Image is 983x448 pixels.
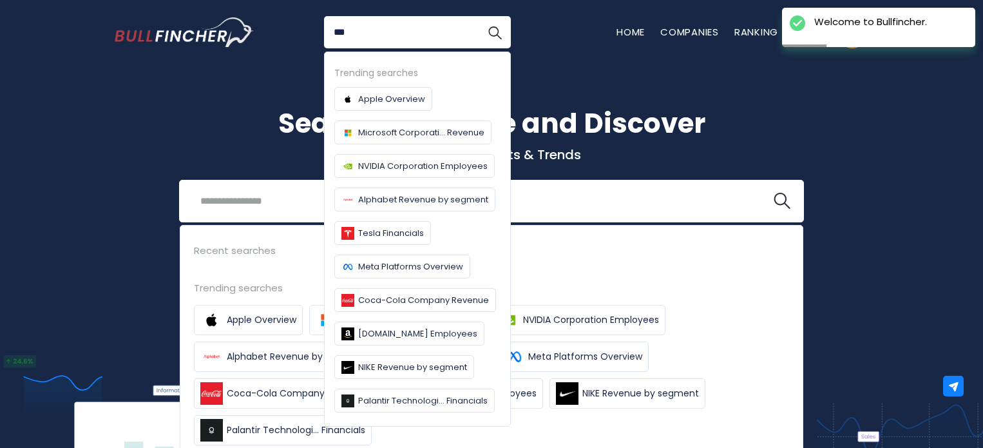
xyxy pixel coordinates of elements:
[341,126,354,139] img: Company logo
[358,126,484,139] span: Microsoft Corporati... Revenue
[334,288,496,312] a: Coca-Cola Company Revenue
[814,15,927,28] div: Welcome to Bullfincher.
[358,159,488,173] span: NVIDIA Corporation Employees
[358,360,467,374] span: NIKE Revenue by segment
[341,361,354,374] img: Company logo
[341,93,354,106] img: Company logo
[616,25,645,39] a: Home
[341,227,354,240] img: Company logo
[341,294,354,307] img: Company logo
[334,87,432,111] a: Apple Overview
[774,193,790,209] img: search icon
[341,327,354,340] img: Company logo
[523,313,659,327] span: NVIDIA Corporation Employees
[358,193,488,206] span: Alphabet Revenue by segment
[490,305,665,335] a: NVIDIA Corporation Employees
[358,226,424,240] span: Tesla Financials
[358,293,489,307] span: Coca-Cola Company Revenue
[358,260,463,273] span: Meta Platforms Overview
[334,154,495,178] a: NVIDIA Corporation Employees
[582,387,699,400] span: NIKE Revenue by segment
[115,146,868,163] p: Company Insights & Trends
[334,389,495,413] a: Palantir Technologi... Financials
[549,378,705,409] a: NIKE Revenue by segment
[341,394,354,407] img: Company logo
[358,327,477,340] span: [DOMAIN_NAME] Employees
[660,25,719,39] a: Companies
[227,387,367,400] span: Coca-Cola Company Revenue
[115,248,868,262] p: What's trending
[341,193,354,206] img: Company logo
[734,25,778,39] a: Ranking
[334,66,501,81] div: Trending searches
[334,355,474,379] a: NIKE Revenue by segment
[194,280,789,295] div: Trending searches
[341,260,354,273] img: Company logo
[115,17,253,47] a: Go to homepage
[227,424,365,437] span: Palantir Technologi... Financials
[358,92,425,106] span: Apple Overview
[194,342,373,372] a: Alphabet Revenue by segment
[334,255,470,278] a: Meta Platforms Overview
[334,221,431,245] a: Tesla Financials
[341,160,354,173] img: Company logo
[227,313,296,327] span: Apple Overview
[194,378,373,409] a: Coca-Cola Company Revenue
[194,415,372,445] a: Palantir Technologi... Financials
[309,305,484,335] a: Microsoft Corporati... Revenue
[194,243,789,258] div: Recent searches
[528,350,642,364] span: Meta Platforms Overview
[334,188,495,211] a: Alphabet Revenue by segment
[194,305,303,335] a: Apple Overview
[334,322,484,346] a: [DOMAIN_NAME] Employees
[495,342,649,372] a: Meta Platforms Overview
[479,16,511,48] button: Search
[115,103,868,144] h1: Search, Visualize and Discover
[334,121,491,144] a: Microsoft Corporati... Revenue
[358,394,488,407] span: Palantir Technologi... Financials
[227,350,367,364] span: Alphabet Revenue by segment
[115,17,254,47] img: Bullfincher logo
